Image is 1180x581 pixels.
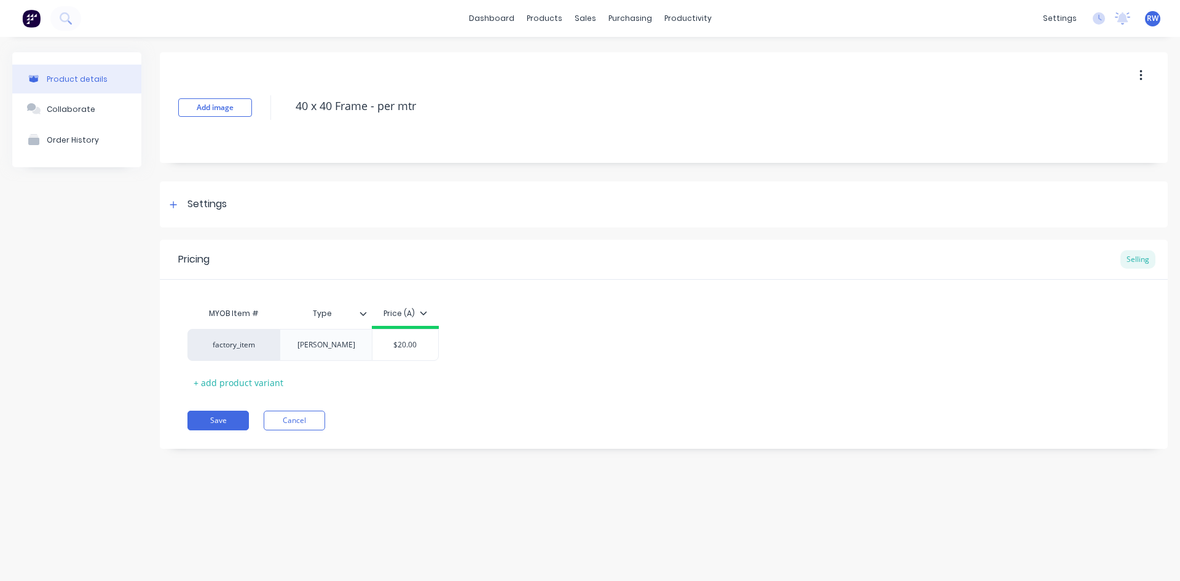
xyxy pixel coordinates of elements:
span: RW [1147,13,1158,24]
div: + add product variant [187,373,289,392]
textarea: 40 x 40 Frame - per mtr [289,92,1066,121]
button: Collaborate [12,93,141,124]
div: purchasing [602,9,658,28]
div: Selling [1120,250,1155,269]
button: Save [187,411,249,430]
div: factory_item[PERSON_NAME]$20.00 [187,329,439,361]
div: [PERSON_NAME] [288,337,365,353]
div: factory_item [200,339,267,350]
button: Add image [178,98,252,117]
div: Pricing [178,252,210,267]
button: Cancel [264,411,325,430]
div: products [521,9,568,28]
button: Product details [12,65,141,93]
img: Factory [22,9,41,28]
div: Type [280,298,364,329]
div: sales [568,9,602,28]
div: MYOB Item # [187,301,280,326]
div: Product details [47,74,108,84]
div: Settings [187,197,227,212]
a: dashboard [463,9,521,28]
button: Order History [12,124,141,155]
div: Order History [47,135,99,144]
div: Collaborate [47,105,95,114]
div: $20.00 [372,330,438,360]
div: productivity [658,9,718,28]
div: Price (A) [383,308,427,319]
div: Type [280,301,372,326]
div: settings [1037,9,1083,28]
